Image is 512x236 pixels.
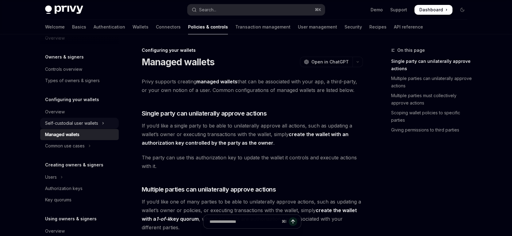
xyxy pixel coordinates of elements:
a: Giving permissions to third parties [391,125,472,135]
a: User management [298,20,337,34]
div: Search... [199,6,216,13]
a: Controls overview [40,64,119,75]
div: Overview [45,227,65,235]
span: Privy supports creating that can be associated with your app, a third-party, or your own notion o... [142,77,363,94]
div: Managed wallets [45,131,79,138]
div: Authorization keys [45,185,83,192]
div: Common use cases [45,142,85,150]
img: dark logo [45,6,83,14]
a: Multiple parties can unilaterally approve actions [391,74,472,91]
span: Single party can unilaterally approve actions [142,109,267,118]
button: Send message [289,217,297,226]
a: Support [390,7,407,13]
span: If you’d like one of many parties to be able to unilaterally approve actions, such as updating a ... [142,197,363,232]
h1: Managed wallets [142,56,215,67]
button: Toggle dark mode [457,5,467,15]
a: Policies & controls [188,20,228,34]
button: Toggle Self-custodial user wallets section [40,118,119,129]
button: Open in ChatGPT [300,57,352,67]
a: Demo [371,7,383,13]
button: Toggle Common use cases section [40,140,119,151]
h5: Configuring your wallets [45,96,99,103]
div: Key quorums [45,196,71,204]
h5: Owners & signers [45,53,84,61]
a: Transaction management [235,20,291,34]
input: Ask a question... [210,215,279,228]
span: Multiple parties can unilaterally approve actions [142,185,276,194]
a: Security [345,20,362,34]
div: Users [45,173,57,181]
button: Open search [187,4,325,15]
span: On this page [397,47,425,54]
div: Controls overview [45,66,82,73]
span: If you’d like a single party to be able to unilaterally approve all actions, such as updating a w... [142,121,363,147]
a: Key quorums [40,194,119,205]
a: Overview [40,106,119,117]
a: Multiple parties must collectively approve actions [391,91,472,108]
a: Scoping wallet policies to specific parties [391,108,472,125]
h5: Creating owners & signers [45,161,103,169]
a: Recipes [369,20,387,34]
span: ⌘ K [315,7,321,12]
div: Types of owners & signers [45,77,100,84]
a: API reference [394,20,423,34]
a: Connectors [156,20,181,34]
a: Single party can unilaterally approve actions [391,56,472,74]
span: The party can use this authorization key to update the wallet it controls and execute actions wit... [142,153,363,170]
strong: managed wallets [196,78,237,85]
a: Managed wallets [40,129,119,140]
a: Welcome [45,20,65,34]
button: Toggle Users section [40,172,119,183]
a: Types of owners & signers [40,75,119,86]
div: Self-custodial user wallets [45,120,98,127]
div: Overview [45,108,65,116]
a: Authorization keys [40,183,119,194]
a: Dashboard [414,5,452,15]
a: Basics [72,20,86,34]
div: Configuring your wallets [142,47,363,53]
a: Wallets [133,20,148,34]
span: Dashboard [419,7,443,13]
a: Authentication [94,20,125,34]
h5: Using owners & signers [45,215,97,223]
span: Open in ChatGPT [311,59,349,65]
